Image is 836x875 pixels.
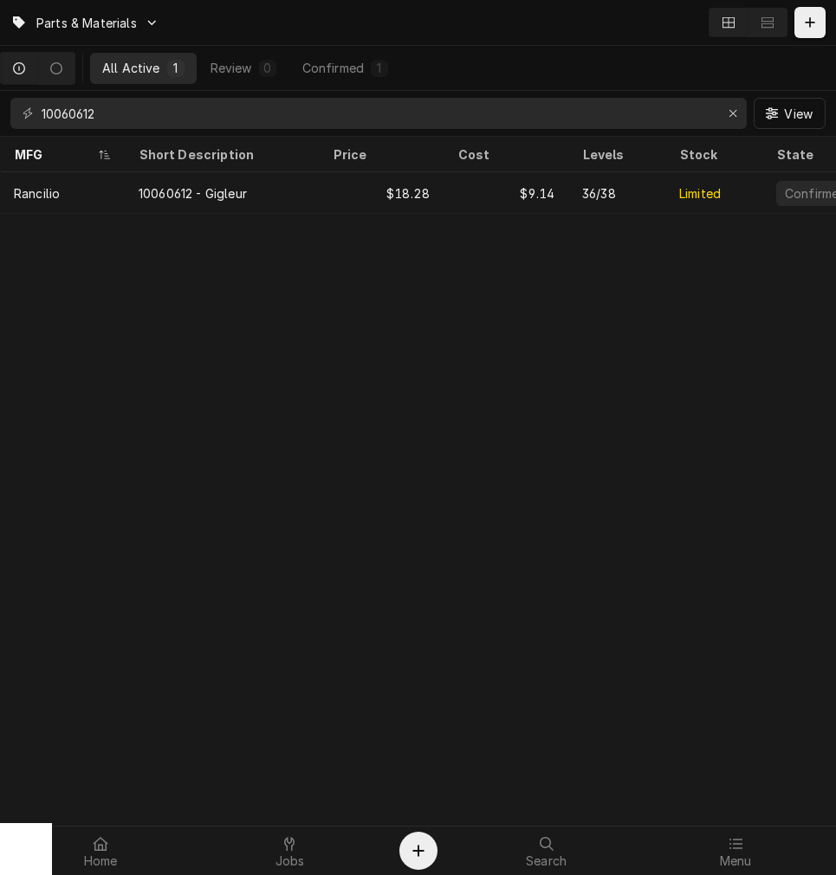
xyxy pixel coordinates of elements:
[399,832,437,870] button: Create Object
[453,830,640,872] a: Search
[102,59,160,77] div: All Active
[42,98,714,129] input: Keyword search
[582,184,616,203] div: 36/38
[7,830,194,872] a: Home
[211,59,252,77] div: Review
[14,184,60,203] div: Rancilio
[84,854,118,868] span: Home
[720,854,752,868] span: Menu
[642,830,829,872] a: Menu
[444,172,568,214] div: $9.14
[171,59,181,77] div: 1
[139,184,247,203] div: 10060612 - Gigleur
[457,145,551,164] div: Cost
[302,59,364,77] div: Confirmed
[582,145,648,164] div: Levels
[319,172,444,214] div: $18.28
[139,145,301,164] div: Short Description
[262,59,273,77] div: 0
[374,59,385,77] div: 1
[679,145,745,164] div: Stock
[781,105,816,123] span: View
[754,98,826,129] button: View
[36,14,137,32] span: Parts & Materials
[3,9,166,37] a: Go to Parts & Materials
[275,854,305,868] span: Jobs
[719,100,747,127] button: Erase input
[333,145,426,164] div: Price
[14,145,94,164] div: MFG
[196,830,383,872] a: Jobs
[679,184,721,203] div: Limited
[526,854,567,868] span: Search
